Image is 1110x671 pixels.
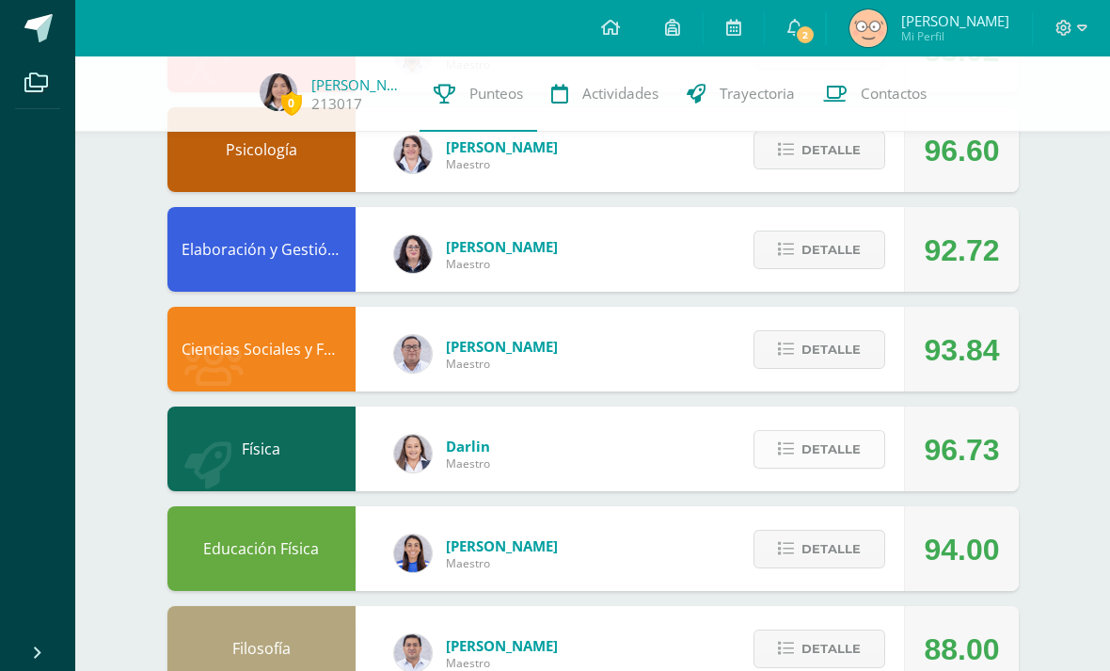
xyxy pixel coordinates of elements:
img: 5778bd7e28cf89dedf9ffa8080fc1cd8.png [394,335,432,373]
a: Punteos [420,56,537,132]
img: 537b21eac08d256d3d8b771db7e5ca6f.png [849,9,887,47]
div: 93.84 [924,308,999,392]
button: Detalle [753,131,885,169]
a: [PERSON_NAME] [311,75,405,94]
span: Detalle [801,232,861,267]
span: [PERSON_NAME] [446,636,558,655]
div: 94.00 [924,507,999,592]
span: Maestro [446,655,558,671]
span: [PERSON_NAME] [446,237,558,256]
img: f270ddb0ea09d79bf84e45c6680ec463.png [394,235,432,273]
span: 2 [795,24,816,45]
span: Detalle [801,631,861,666]
span: [PERSON_NAME] [446,536,558,555]
a: 213017 [311,94,362,114]
a: Trayectoria [673,56,809,132]
img: 4f58a82ddeaaa01b48eeba18ee71a186.png [394,136,432,173]
button: Detalle [753,430,885,469]
span: Darlin [446,437,490,455]
div: Ciencias Sociales y Formación Ciudadana 4 [167,307,356,391]
span: Maestro [446,555,558,571]
span: [PERSON_NAME] [901,11,1009,30]
span: Maestro [446,156,558,172]
span: [PERSON_NAME] [446,337,558,356]
button: Detalle [753,530,885,568]
span: Detalle [801,133,861,168]
span: Detalle [801,332,861,367]
span: Trayectoria [720,84,795,104]
img: 794815d7ffad13252b70ea13fddba508.png [394,435,432,472]
span: 0 [281,91,302,115]
div: Elaboración y Gestión de Proyectos [167,207,356,292]
span: Maestro [446,356,558,372]
button: Detalle [753,630,885,668]
img: a05ca3872bec0eb5bb161d0e1c0d534b.png [260,73,297,111]
div: 96.73 [924,407,999,492]
span: Mi Perfil [901,28,1009,44]
div: 92.72 [924,208,999,293]
div: Física [167,407,356,491]
div: Educación Física [167,506,356,591]
span: Contactos [861,84,927,104]
span: Detalle [801,532,861,567]
a: Actividades [537,56,673,132]
span: Maestro [446,256,558,272]
button: Detalle [753,330,885,369]
button: Detalle [753,231,885,269]
a: Contactos [809,56,941,132]
span: Punteos [469,84,523,104]
div: 96.60 [924,108,999,193]
span: Actividades [582,84,658,104]
span: Maestro [446,455,490,471]
span: [PERSON_NAME] [446,137,558,156]
div: Psicología [167,107,356,192]
span: Detalle [801,432,861,467]
img: 0eea5a6ff783132be5fd5ba128356f6f.png [394,535,432,572]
